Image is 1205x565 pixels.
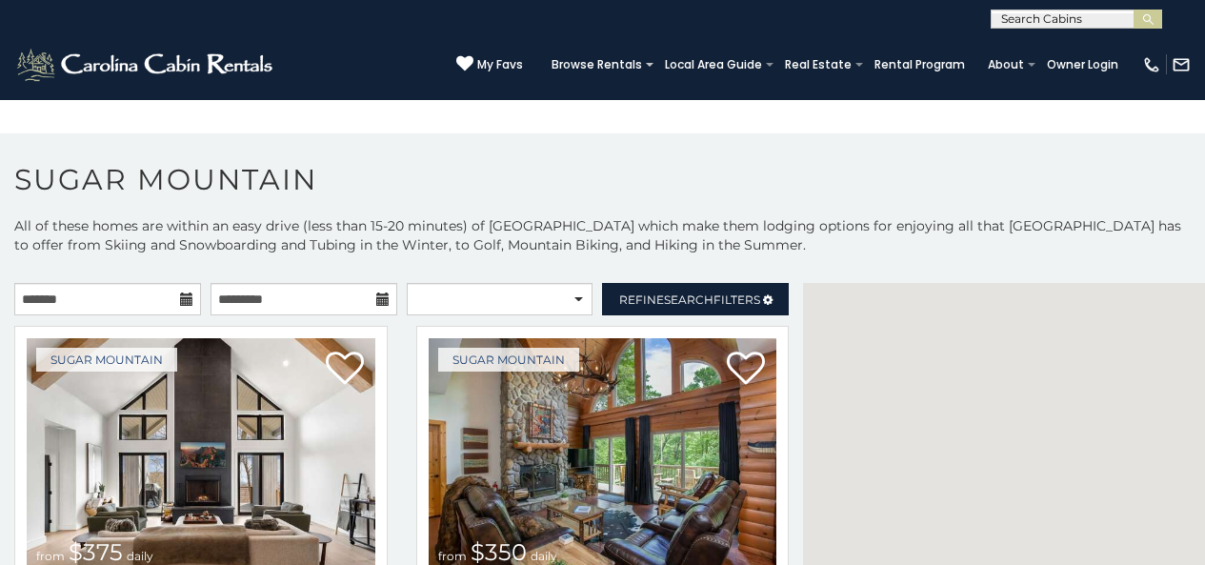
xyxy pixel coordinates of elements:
span: daily [127,549,153,563]
a: About [978,51,1034,78]
a: My Favs [456,55,523,74]
a: RefineSearchFilters [602,283,789,315]
img: mail-regular-white.png [1172,55,1191,74]
a: Local Area Guide [655,51,772,78]
span: daily [531,549,557,563]
span: My Favs [477,56,523,73]
img: phone-regular-white.png [1142,55,1161,74]
a: Sugar Mountain [36,348,177,372]
a: Owner Login [1037,51,1128,78]
img: White-1-2.png [14,46,278,84]
span: Refine Filters [619,293,760,307]
a: Sugar Mountain [438,348,579,372]
span: Search [664,293,713,307]
span: from [36,549,65,563]
a: Add to favorites [727,350,765,390]
a: Real Estate [775,51,861,78]
span: from [438,549,467,563]
a: Browse Rentals [542,51,652,78]
a: Add to favorites [326,350,364,390]
a: Rental Program [865,51,974,78]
